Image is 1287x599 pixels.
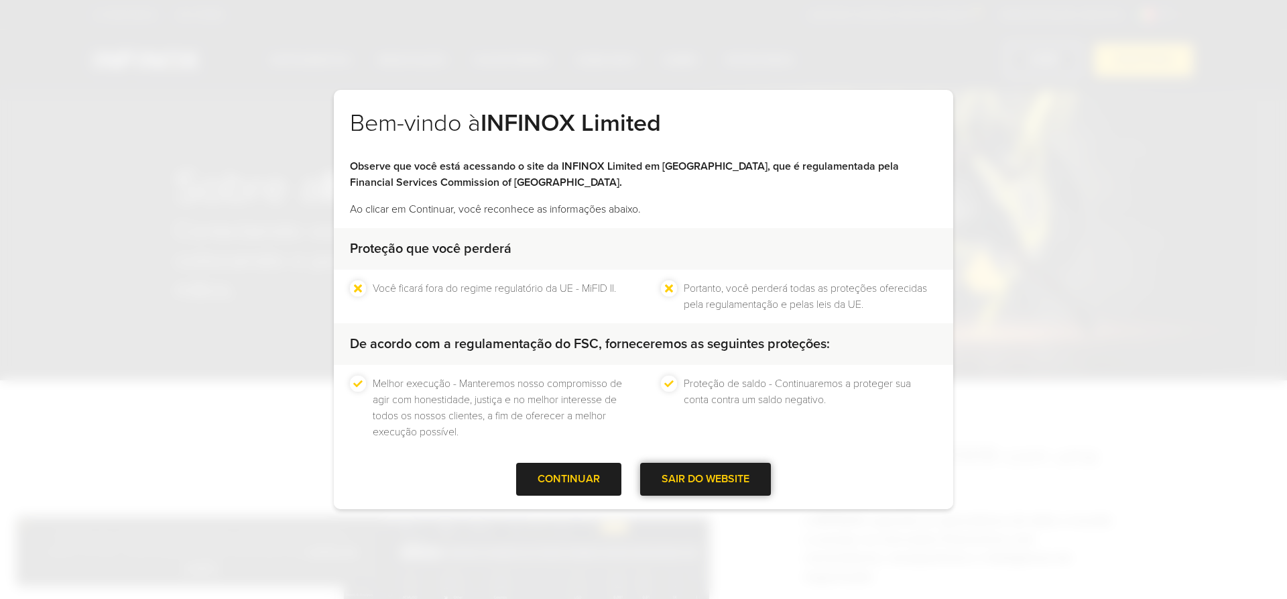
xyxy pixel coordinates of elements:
[481,109,661,138] strong: INFINOX Limited
[350,160,899,189] strong: Observe que você está acessando o site da INFINOX Limited em [GEOGRAPHIC_DATA], que é regulamenta...
[373,280,616,313] li: Você ficará fora do regime regulatório da UE - MiFID II.
[516,463,621,496] div: CONTINUAR
[640,463,771,496] div: SAIR DO WEBSITE
[373,376,626,440] li: Melhor execução - Manteremos nosso compromisso de agir com honestidade, justiça e no melhor inter...
[350,241,511,257] strong: Proteção que você perderá
[350,336,830,352] strong: De acordo com a regulamentação do FSC, forneceremos as seguintes proteções:
[350,109,937,158] h2: Bem-vindo à
[350,201,937,217] p: Ao clicar em Continuar, você reconhece as informações abaixo.
[684,376,937,440] li: Proteção de saldo - Continuaremos a proteger sua conta contra um saldo negativo.
[684,280,937,313] li: Portanto, você perderá todas as proteções oferecidas pela regulamentação e pelas leis da UE.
